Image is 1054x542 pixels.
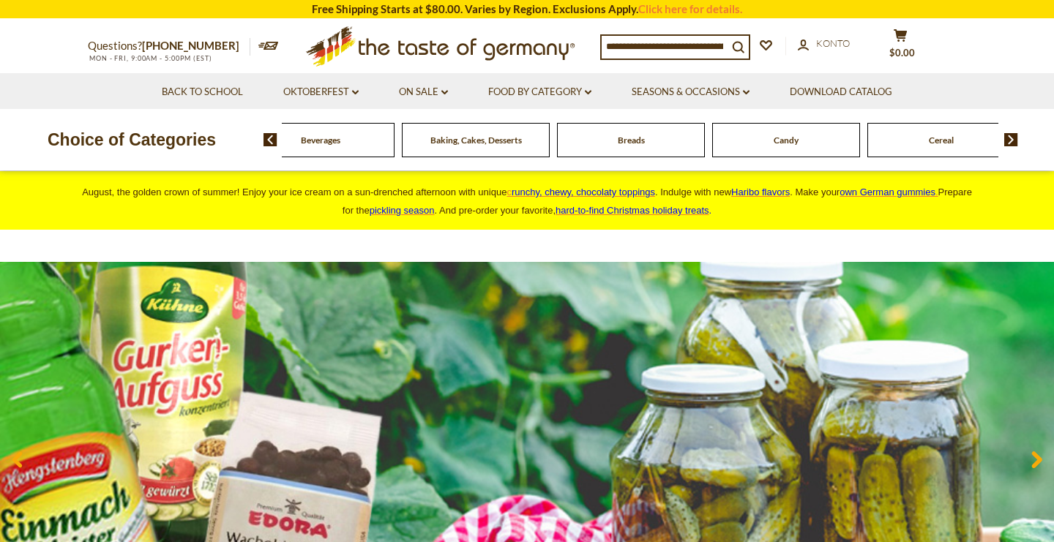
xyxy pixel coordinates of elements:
[488,84,591,100] a: Food By Category
[507,187,655,197] a: crunchy, chewy, chocolaty toppings
[263,133,277,146] img: previous arrow
[618,135,645,146] a: Breads
[798,36,850,52] a: Konto
[731,187,790,197] a: Haribo flavors
[88,54,212,62] span: MON - FRI, 9:00AM - 5:00PM (EST)
[556,205,711,216] span: .
[512,187,655,197] span: runchy, chewy, chocolaty toppings
[430,135,522,146] a: Baking, Cakes, Desserts
[82,187,972,216] span: August, the golden crown of summer! Enjoy your ice cream on a sun-drenched afternoon with unique ...
[878,29,922,65] button: $0.00
[638,2,742,15] a: Click here for details.
[556,205,709,216] a: hard-to-find Christmas holiday treats
[774,135,799,146] a: Candy
[790,84,892,100] a: Download Catalog
[283,84,359,100] a: Oktoberfest
[162,84,243,100] a: Back to School
[88,37,250,56] p: Questions?
[632,84,750,100] a: Seasons & Occasions
[929,135,954,146] a: Cereal
[399,84,448,100] a: On Sale
[301,135,340,146] a: Beverages
[840,187,938,197] a: own German gummies.
[370,205,435,216] a: pickling season
[889,47,915,59] span: $0.00
[840,187,935,197] span: own German gummies
[1004,133,1018,146] img: next arrow
[142,39,239,52] a: [PHONE_NUMBER]
[816,37,850,49] span: Konto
